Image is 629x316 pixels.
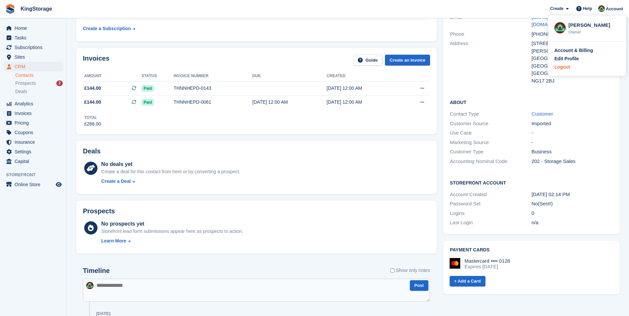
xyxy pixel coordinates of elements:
[84,115,101,121] div: Total
[450,110,532,118] div: Contact Type
[554,64,620,71] a: Logout
[327,71,401,81] th: Created
[353,55,382,66] a: Guide
[450,191,532,198] div: Account Created
[532,129,613,137] div: -
[83,267,110,275] h2: Timeline
[15,62,54,71] span: CRM
[83,207,115,215] h2: Prospects
[83,23,135,35] a: Create a Subscription
[532,158,613,165] div: 202 - Storage Sales
[532,62,613,70] div: [GEOGRAPHIC_DATA]
[174,85,253,92] div: THNNHEPD-0143
[450,219,532,227] div: Last Login
[15,33,54,42] span: Tasks
[56,80,63,86] div: 2
[465,258,510,264] div: Mastercard •••• 0128
[606,6,623,12] span: Account
[142,99,154,106] span: Paid
[101,237,126,244] div: Learn More
[554,64,570,71] div: Logout
[3,52,63,62] a: menu
[554,47,593,54] div: Account & Billing
[554,55,620,62] a: Edit Profile
[583,5,592,12] span: Help
[83,147,100,155] h2: Deals
[450,14,532,28] div: Email
[532,30,613,38] div: [PHONE_NUMBER]
[3,109,63,118] a: menu
[83,25,131,32] div: Create a Subscription
[15,109,54,118] span: Invoices
[15,128,54,137] span: Coupons
[450,99,613,105] h2: About
[3,180,63,189] a: menu
[532,139,613,146] div: -
[101,178,131,185] div: Create a Deal
[15,52,54,62] span: Sites
[252,71,327,81] th: Due
[532,219,613,227] div: n/a
[101,178,240,185] a: Create a Deal
[101,220,243,228] div: No prospects yet
[390,267,395,274] input: Show only notes
[390,267,430,274] label: Show only notes
[101,160,240,168] div: No deals yet
[84,85,101,92] span: £144.00
[3,33,63,42] a: menu
[174,99,253,106] div: THNNHEPD-0061
[15,24,54,33] span: Home
[15,157,54,166] span: Capital
[532,47,613,62] div: [PERSON_NAME] in [GEOGRAPHIC_DATA]
[385,55,430,66] a: Create an Invoice
[15,147,54,156] span: Settings
[450,120,532,128] div: Customer Source
[450,139,532,146] div: Marketing Source
[554,22,566,33] img: John King
[101,228,243,235] div: Storefront lead form submissions appear here as prospects to action.
[450,158,532,165] div: Accounting Nominal Code
[101,237,243,244] a: Learn More
[550,5,563,12] span: Create
[15,118,54,128] span: Pricing
[532,210,613,217] div: 0
[83,71,142,81] th: Amount
[174,71,253,81] th: Invoice number
[3,157,63,166] a: menu
[142,85,154,92] span: Paid
[450,200,532,208] div: Password Set
[532,70,613,77] div: [GEOGRAPHIC_DATA]
[15,43,54,52] span: Subscriptions
[18,3,55,14] a: KingStorage
[101,168,240,175] div: Create a deal for this contact from here or by converting a prospect.
[3,128,63,137] a: menu
[554,55,579,62] div: Edit Profile
[450,210,532,217] div: Logins
[15,88,63,95] a: Deals
[83,55,109,66] h2: Invoices
[532,111,553,117] a: Customer
[450,129,532,137] div: Use Case
[554,47,620,54] a: Account & Billing
[450,148,532,156] div: Customer Type
[465,264,510,270] div: Expires [DATE]
[6,172,66,178] span: Storefront
[450,179,613,186] h2: Storefront Account
[3,147,63,156] a: menu
[15,180,54,189] span: Online Store
[86,282,94,289] img: John King
[532,120,613,128] div: Imported
[55,181,63,188] a: Preview store
[3,99,63,108] a: menu
[15,80,63,87] a: Prospects 2
[568,29,620,35] div: Owner
[15,99,54,108] span: Analytics
[450,276,485,287] a: + Add a Card
[3,118,63,128] a: menu
[15,137,54,147] span: Insurance
[410,280,428,291] button: Post
[532,191,613,198] div: [DATE] 02:14 PM
[450,30,532,38] div: Phone
[532,200,613,208] div: No
[3,62,63,71] a: menu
